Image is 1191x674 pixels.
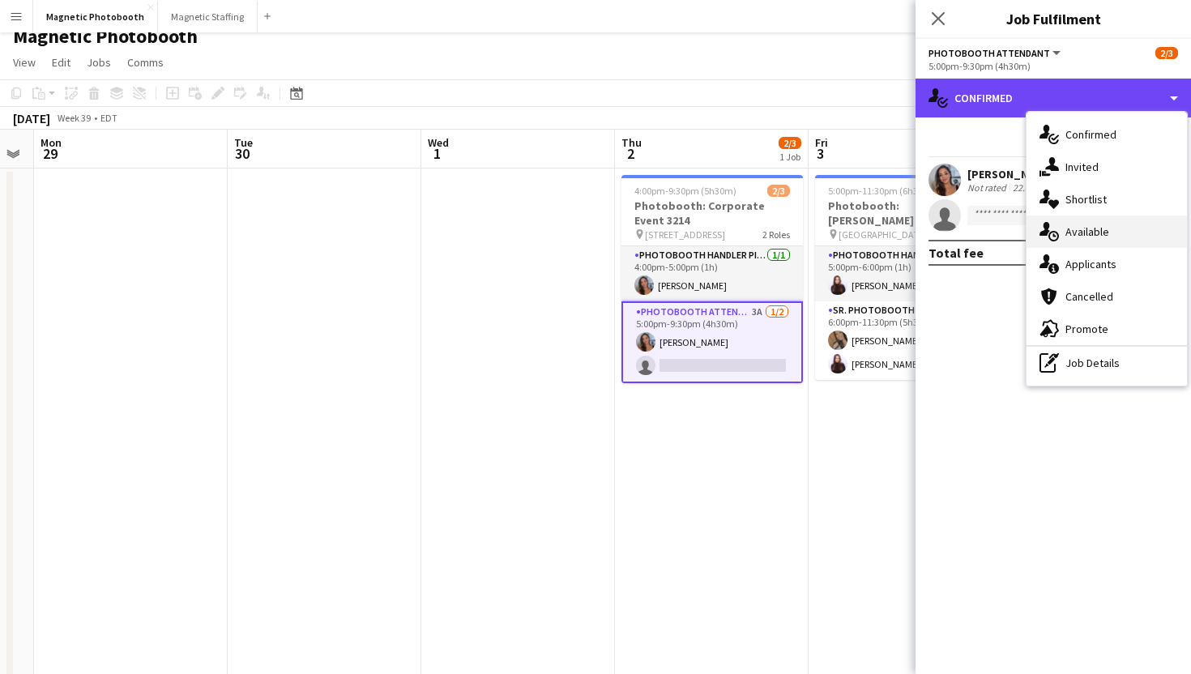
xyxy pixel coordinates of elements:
span: Available [1065,224,1109,239]
span: Shortlist [1065,192,1107,207]
span: Confirmed [1065,127,1116,142]
span: 30 [232,144,253,163]
app-job-card: 5:00pm-11:30pm (6h30m)3/3Photobooth: [PERSON_NAME] Wedding 2721 [GEOGRAPHIC_DATA]2 RolesPhotoboot... [815,175,997,380]
span: 4:00pm-9:30pm (5h30m) [634,185,736,197]
div: EDT [100,112,117,124]
span: 2/3 [1155,47,1178,59]
span: Edit [52,55,70,70]
span: 2 [619,144,642,163]
app-card-role: Photobooth Handler Pick-Up/Drop-Off1/15:00pm-6:00pm (1h)[PERSON_NAME] [815,246,997,301]
div: Job Details [1027,347,1187,379]
app-card-role: Sr. Photobooth Attendant2/26:00pm-11:30pm (5h30m)[PERSON_NAME][PERSON_NAME] [815,301,997,380]
app-card-role: Photobooth Handler Pick-Up/Drop-Off1/14:00pm-5:00pm (1h)[PERSON_NAME] [621,246,803,301]
div: 22.8km [1010,181,1046,194]
span: Comms [127,55,164,70]
span: Applicants [1065,257,1116,271]
div: [PERSON_NAME] [967,167,1053,181]
span: Photobooth Attendant [928,47,1050,59]
span: 3 [813,144,828,163]
a: View [6,52,42,73]
h3: Photobooth: Corporate Event 3214 [621,198,803,228]
a: Comms [121,52,170,73]
a: Edit [45,52,77,73]
a: Jobs [80,52,117,73]
span: Week 39 [53,112,94,124]
span: Wed [428,135,449,150]
span: Promote [1065,322,1108,336]
span: [STREET_ADDRESS] [645,228,725,241]
span: View [13,55,36,70]
div: Not rated [967,181,1010,194]
div: Total fee [928,245,984,261]
span: 1 [425,144,449,163]
span: Jobs [87,55,111,70]
span: Invited [1065,160,1099,174]
span: Mon [41,135,62,150]
div: 1 Job [779,151,800,163]
div: Confirmed [916,79,1191,117]
span: 5:00pm-11:30pm (6h30m) [828,185,935,197]
span: 2 Roles [762,228,790,241]
span: 2/3 [767,185,790,197]
app-job-card: 4:00pm-9:30pm (5h30m)2/3Photobooth: Corporate Event 3214 [STREET_ADDRESS]2 RolesPhotobooth Handle... [621,175,803,383]
span: Tue [234,135,253,150]
span: Thu [621,135,642,150]
button: Magnetic Photobooth [33,1,158,32]
div: 5:00pm-9:30pm (4h30m) [928,60,1178,72]
h1: Magnetic Photobooth [13,24,198,49]
h3: Job Fulfilment [916,8,1191,29]
span: Cancelled [1065,289,1113,304]
span: 29 [38,144,62,163]
button: Photobooth Attendant [928,47,1063,59]
app-card-role: Photobooth Attendant3A1/25:00pm-9:30pm (4h30m)[PERSON_NAME] [621,301,803,383]
button: Magnetic Staffing [158,1,258,32]
span: Fri [815,135,828,150]
div: [DATE] [13,110,50,126]
h3: Photobooth: [PERSON_NAME] Wedding 2721 [815,198,997,228]
span: [GEOGRAPHIC_DATA] [839,228,928,241]
span: 2/3 [779,137,801,149]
